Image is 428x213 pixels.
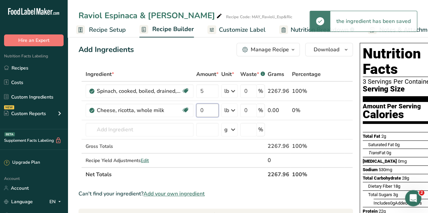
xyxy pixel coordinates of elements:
[97,87,181,95] div: Spinach, cooked, boiled, drained, without salt
[207,22,266,37] a: Customize Label
[363,176,401,181] span: Total Carbohydrate
[368,150,379,155] i: Trans
[268,70,284,78] span: Grams
[78,44,134,55] div: Add Ingredients
[363,110,421,119] div: Calories
[268,106,289,114] div: 0.00
[292,87,321,95] div: 100%
[379,167,392,172] span: 530mg
[4,105,14,109] div: NEW
[386,150,391,155] span: 0g
[84,167,266,181] th: Net Totals
[402,176,409,181] span: 28g
[314,46,339,54] span: Download
[393,184,400,189] span: 18g
[279,22,354,37] a: Nutrition Breakdown
[4,159,40,166] div: Upgrade Plan
[398,159,407,164] span: 0mg
[251,46,289,54] div: Manage Recipe
[405,190,421,206] iframe: Intercom live chat
[86,143,194,150] div: Gross Totals
[381,134,386,139] span: 2g
[368,150,385,155] span: Fat
[363,85,405,94] span: Serving Size
[368,142,394,147] span: Saturated Fat
[330,11,417,31] div: the ingredient has been saved
[219,25,266,34] span: Customize Label
[395,142,400,147] span: 0g
[4,132,15,136] div: BETA
[291,25,348,34] span: Nutrition Breakdown
[292,70,321,78] span: Percentage
[196,70,219,78] span: Amount
[86,157,194,164] div: Recipe Yield Adjustments
[4,196,33,208] a: Language
[368,192,392,197] span: Total Sugars
[89,25,126,34] span: Recipe Setup
[86,123,194,136] input: Add Ingredient
[266,167,291,181] th: 2267.96
[4,34,64,46] button: Hire an Expert
[86,70,114,78] span: Ingredient
[363,159,397,164] span: [MEDICAL_DATA]
[390,201,395,206] span: 0g
[221,70,234,78] span: Unit
[4,110,46,117] div: Custom Reports
[152,25,194,34] span: Recipe Builder
[374,201,422,206] span: Includes Added Sugars
[292,106,321,114] div: 0%
[419,190,424,195] span: 2
[292,142,321,150] div: 100%
[76,22,126,37] a: Recipe Setup
[240,70,265,78] div: Waste
[49,197,64,206] div: EN
[268,156,289,164] div: 0
[78,190,353,198] div: Can't find your ingredient?
[236,43,300,56] button: Manage Recipe
[363,103,421,110] div: Amount Per Serving
[226,14,292,20] div: Recipe Code: MAY_Ravioli_Esp&Ric
[268,142,289,150] div: 2267.96
[143,190,205,198] span: Add your own ingredient
[97,106,181,114] div: Cheese, ricotta, whole milk
[268,87,289,95] div: 2267.96
[363,167,378,172] span: Sodium
[393,192,398,197] span: 3g
[139,22,194,38] a: Recipe Builder
[78,9,223,22] div: Raviol Espinaca & [PERSON_NAME]
[291,167,322,181] th: 100%
[224,126,228,134] div: g
[305,43,353,56] button: Download
[363,134,380,139] span: Total Fat
[368,184,392,189] span: Dietary Fiber
[224,87,229,95] div: lb
[141,157,149,164] span: Edit
[224,106,229,114] div: lb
